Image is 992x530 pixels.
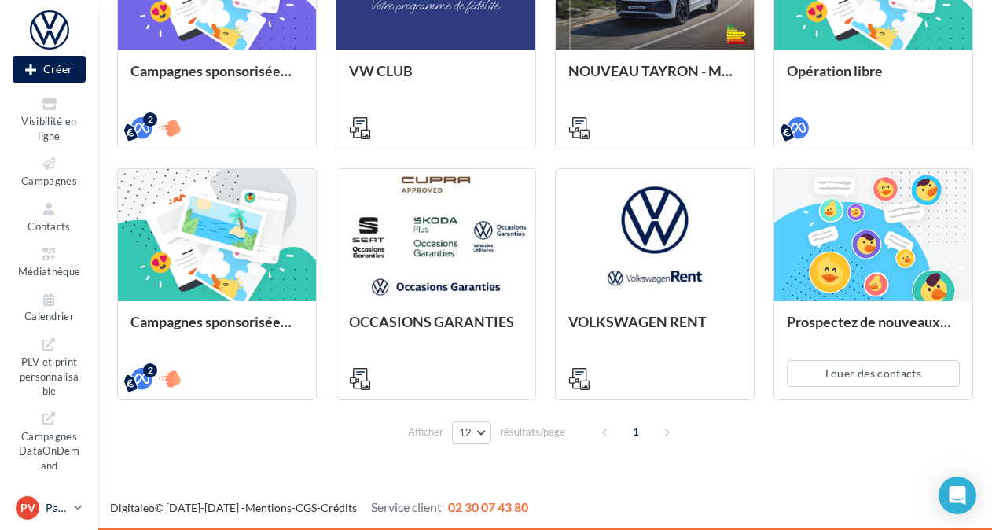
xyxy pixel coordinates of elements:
[787,314,960,345] div: Prospectez de nouveaux contacts
[13,242,86,281] a: Médiathèque
[787,63,960,94] div: Opération libre
[19,427,79,472] span: Campagnes DataOnDemand
[13,493,86,523] a: PV Partenaire VW
[13,152,86,190] a: Campagnes
[568,314,741,345] div: VOLKSWAGEN RENT
[245,501,292,514] a: Mentions
[448,499,528,514] span: 02 30 07 43 80
[110,501,155,514] a: Digitaleo
[13,56,86,83] button: Créer
[349,63,522,94] div: VW CLUB
[110,501,528,514] span: © [DATE]-[DATE] - - -
[46,500,68,516] p: Partenaire VW
[321,501,357,514] a: Crédits
[13,407,86,475] a: Campagnes DataOnDemand
[408,425,443,440] span: Afficher
[787,360,960,387] button: Louer des contacts
[939,477,976,514] div: Open Intercom Messenger
[130,314,303,345] div: Campagnes sponsorisées OPO
[21,175,77,187] span: Campagnes
[18,265,81,278] span: Médiathèque
[568,63,741,94] div: NOUVEAU TAYRON - MARS 2025
[20,500,35,516] span: PV
[623,419,648,444] span: 1
[143,363,157,377] div: 2
[130,63,303,94] div: Campagnes sponsorisées OPO Septembre
[452,421,492,444] button: 12
[13,333,86,401] a: PLV et print personnalisable
[28,220,71,233] span: Contacts
[459,426,472,439] span: 12
[21,115,76,142] span: Visibilité en ligne
[13,56,86,83] div: Nouvelle campagne
[143,112,157,127] div: 2
[24,311,74,323] span: Calendrier
[349,314,522,345] div: OCCASIONS GARANTIES
[13,197,86,236] a: Contacts
[13,288,86,326] a: Calendrier
[296,501,317,514] a: CGS
[500,425,565,440] span: résultats/page
[13,92,86,145] a: Visibilité en ligne
[20,352,79,397] span: PLV et print personnalisable
[371,499,442,514] span: Service client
